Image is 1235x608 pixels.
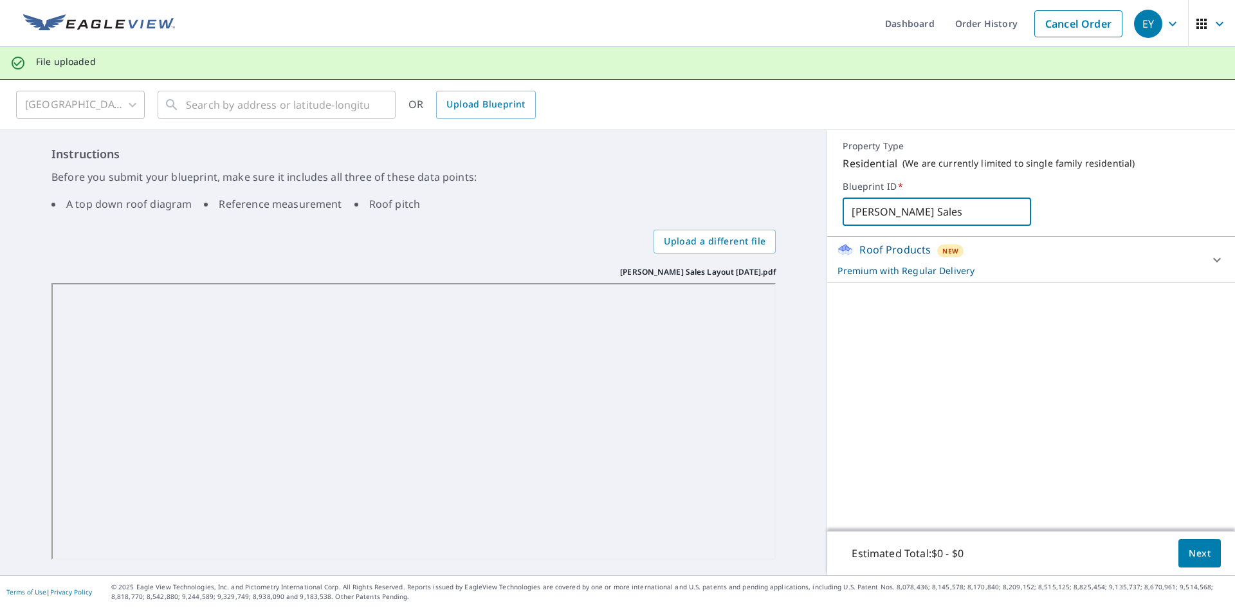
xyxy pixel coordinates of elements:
button: Next [1178,539,1221,568]
p: Residential [843,156,897,171]
span: Upload Blueprint [446,97,525,113]
label: Upload a different file [654,230,776,253]
div: EY [1134,10,1162,38]
p: | [6,588,92,596]
p: ( We are currently limited to single family residential ) [902,158,1135,169]
a: Privacy Policy [50,587,92,596]
p: File uploaded [36,56,96,68]
span: New [942,246,958,256]
li: A top down roof diagram [51,196,192,212]
p: Roof Products [859,242,931,257]
iframe: Swaney Sales Layout 10.3.25.pdf [51,283,776,560]
span: Next [1189,546,1211,562]
li: Roof pitch [354,196,421,212]
div: [GEOGRAPHIC_DATA] [16,87,145,123]
input: Search by address or latitude-longitude [186,87,369,123]
h6: Instructions [51,145,776,163]
p: © 2025 Eagle View Technologies, Inc. and Pictometry International Corp. All Rights Reserved. Repo... [111,582,1229,602]
p: [PERSON_NAME] Sales Layout [DATE].pdf [620,266,776,278]
div: Roof ProductsNewPremium with Regular Delivery [837,242,1225,277]
p: Premium with Regular Delivery [837,264,1202,277]
a: Terms of Use [6,587,46,596]
img: EV Logo [23,14,175,33]
div: OR [408,91,536,119]
p: Property Type [843,140,1220,152]
span: Upload a different file [664,234,765,250]
p: Estimated Total: $0 - $0 [841,539,973,567]
a: Upload Blueprint [436,91,535,119]
label: Blueprint ID [843,181,1220,192]
p: Before you submit your blueprint, make sure it includes all three of these data points: [51,169,776,185]
a: Cancel Order [1034,10,1122,37]
li: Reference measurement [204,196,342,212]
